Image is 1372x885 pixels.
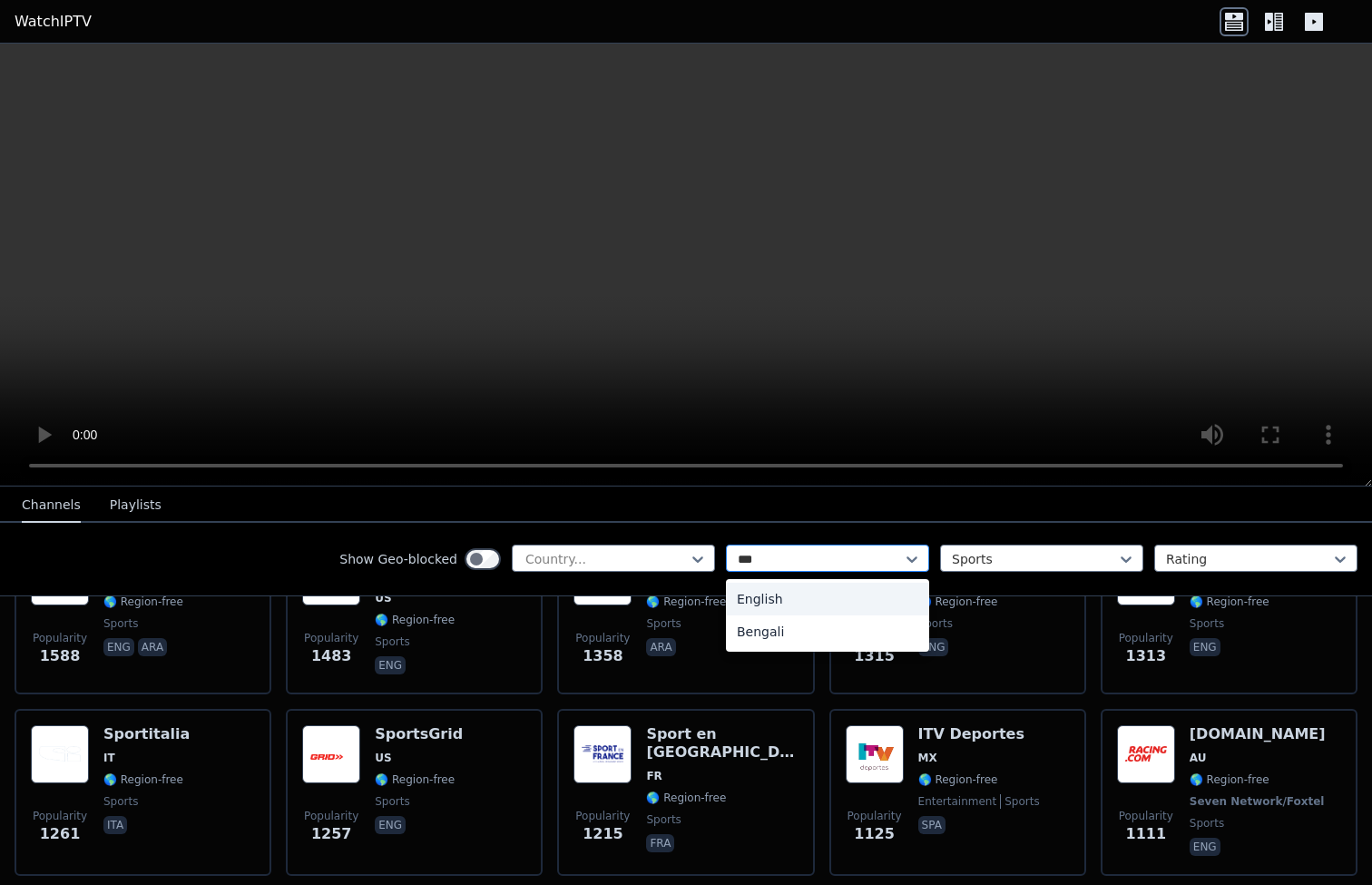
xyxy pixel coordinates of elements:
[22,488,81,523] button: Channels
[40,645,81,667] span: 1588
[846,725,904,783] img: ITV Deportes
[302,725,360,783] img: SportsGrid
[918,772,998,787] span: 🌎 Region-free
[375,751,391,765] span: US
[1190,751,1207,765] span: AU
[1126,645,1167,667] span: 1313
[375,794,409,809] span: sports
[15,11,92,33] a: WatchIPTV
[575,631,630,645] span: Popularity
[31,725,89,783] img: Sportitalia
[1190,794,1325,809] span: Seven Network/Foxtel
[918,616,953,631] span: sports
[918,595,998,609] span: 🌎 Region-free
[646,638,675,656] p: ara
[1000,794,1039,809] span: sports
[103,725,190,743] h6: Sportitalia
[138,638,167,656] p: ara
[1190,772,1269,787] span: 🌎 Region-free
[33,809,87,823] span: Popularity
[375,634,409,649] span: sports
[646,595,726,609] span: 🌎 Region-free
[726,615,929,648] div: Bengali
[573,725,632,783] img: Sport en France
[1117,725,1175,783] img: Racing.com
[646,769,661,783] span: FR
[375,656,406,674] p: eng
[1190,638,1220,656] p: eng
[646,791,726,805] span: 🌎 Region-free
[1190,725,1328,743] h6: [DOMAIN_NAME]
[1119,809,1173,823] span: Popularity
[40,823,81,845] span: 1261
[103,794,138,809] span: sports
[583,645,623,667] span: 1358
[854,645,895,667] span: 1315
[583,823,623,845] span: 1215
[1126,823,1167,845] span: 1111
[103,638,134,656] p: eng
[375,613,455,627] span: 🌎 Region-free
[103,751,115,765] span: IT
[918,725,1040,743] h6: ITV Deportes
[848,809,902,823] span: Popularity
[103,595,183,609] span: 🌎 Region-free
[375,591,391,605] span: US
[103,816,127,834] p: ita
[1190,838,1220,856] p: eng
[33,631,87,645] span: Popularity
[726,583,929,615] div: English
[646,725,798,762] h6: Sport en [GEOGRAPHIC_DATA]
[918,816,946,834] p: spa
[918,751,937,765] span: MX
[304,809,358,823] span: Popularity
[311,823,352,845] span: 1257
[918,638,949,656] p: eng
[646,616,681,631] span: sports
[1119,631,1173,645] span: Popularity
[646,834,674,852] p: fra
[646,812,681,827] span: sports
[311,645,352,667] span: 1483
[375,772,455,787] span: 🌎 Region-free
[304,631,358,645] span: Popularity
[339,550,457,568] label: Show Geo-blocked
[375,725,463,743] h6: SportsGrid
[1190,595,1269,609] span: 🌎 Region-free
[1190,816,1224,831] span: sports
[1190,616,1224,631] span: sports
[854,823,895,845] span: 1125
[110,488,162,523] button: Playlists
[375,816,406,834] p: eng
[575,809,630,823] span: Popularity
[918,794,997,809] span: entertainment
[103,772,183,787] span: 🌎 Region-free
[103,616,138,631] span: sports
